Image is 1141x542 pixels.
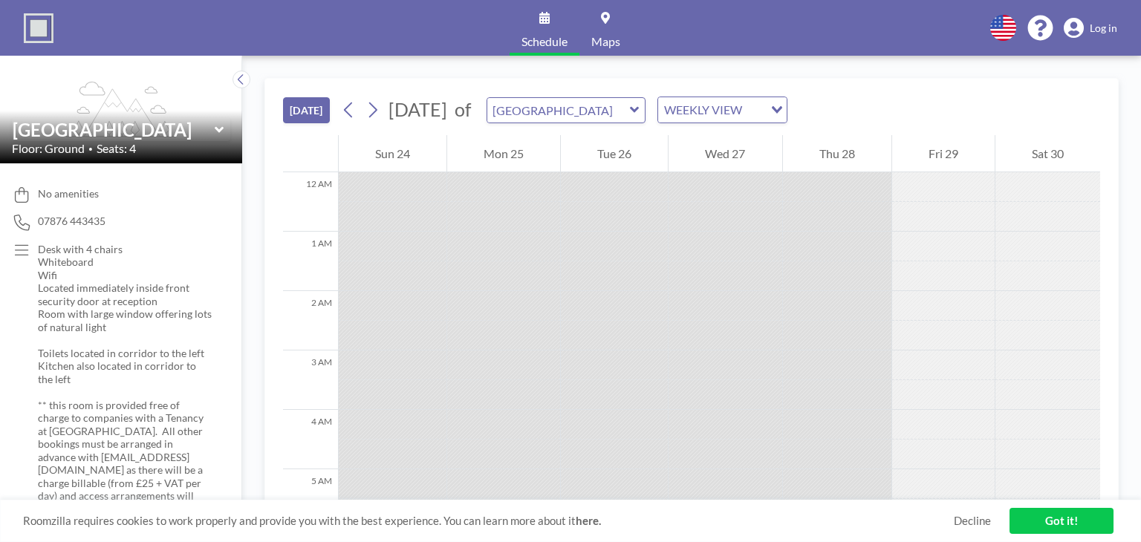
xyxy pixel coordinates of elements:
[283,350,338,410] div: 3 AM
[661,100,745,120] span: WEEKLY VIEW
[283,410,338,469] div: 4 AM
[24,13,53,43] img: organization-logo
[658,97,787,123] div: Search for option
[38,399,212,516] p: ** this room is provided free of charge to companies with a Tenancy at [GEOGRAPHIC_DATA]. All oth...
[38,359,212,385] p: Kitchen also located in corridor to the left
[1090,22,1117,35] span: Log in
[12,141,85,156] span: Floor: Ground
[97,141,136,156] span: Seats: 4
[13,119,215,140] input: Westhill BC Meeting Room
[283,97,330,123] button: [DATE]
[283,291,338,350] div: 2 AM
[521,36,568,48] span: Schedule
[669,135,781,172] div: Wed 27
[283,172,338,232] div: 12 AM
[88,144,93,154] span: •
[38,269,212,282] p: Wifi
[455,98,471,121] span: of
[487,98,630,123] input: Westhill BC Meeting Room
[783,135,891,172] div: Thu 28
[561,135,668,172] div: Tue 26
[447,135,560,172] div: Mon 25
[38,347,212,360] p: Toilets located in corridor to the left
[38,187,99,200] span: No amenities
[1064,18,1117,39] a: Log in
[38,215,105,228] span: 07876 443435
[389,98,447,120] span: [DATE]
[1010,508,1114,534] a: Got it!
[892,135,995,172] div: Fri 29
[954,514,991,528] a: Decline
[38,307,212,333] p: Room with large window offering lots of natural light
[283,232,338,291] div: 1 AM
[576,514,601,527] a: here.
[591,36,620,48] span: Maps
[995,135,1100,172] div: Sat 30
[747,100,762,120] input: Search for option
[23,514,954,528] span: Roomzilla requires cookies to work properly and provide you with the best experience. You can lea...
[38,281,212,307] p: Located immediately inside front security door at reception
[283,469,338,529] div: 5 AM
[38,243,212,256] p: Desk with 4 chairs
[38,255,212,269] p: Whiteboard
[339,135,446,172] div: Sun 24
